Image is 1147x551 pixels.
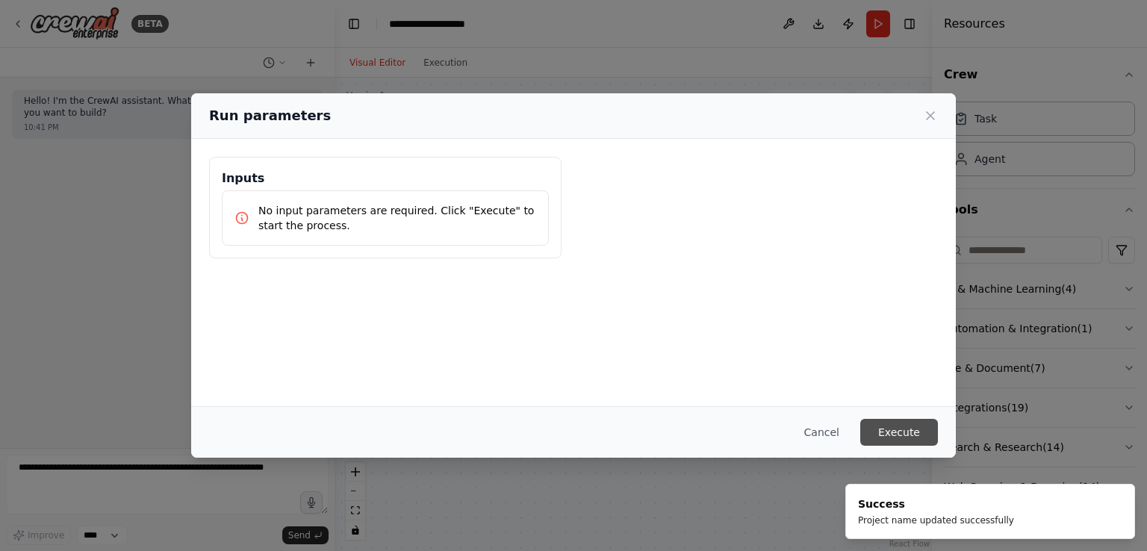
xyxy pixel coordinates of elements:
[860,419,938,446] button: Execute
[858,496,1014,511] div: Success
[858,514,1014,526] div: Project name updated successfully
[209,105,331,126] h2: Run parameters
[792,419,851,446] button: Cancel
[258,203,536,233] p: No input parameters are required. Click "Execute" to start the process.
[222,169,549,187] h3: Inputs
